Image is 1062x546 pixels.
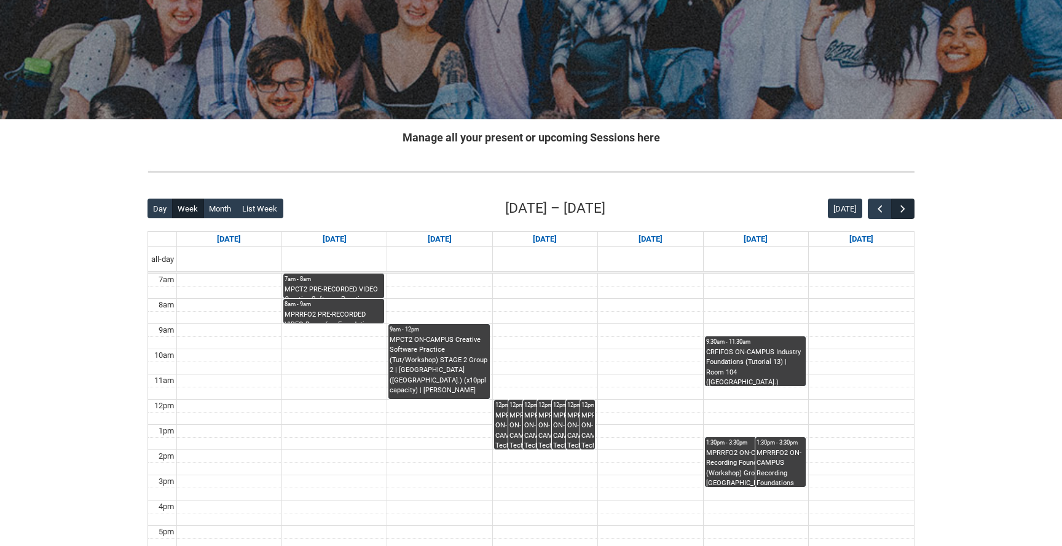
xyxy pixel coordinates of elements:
div: 9am - 12pm [390,325,488,334]
div: 1pm [156,425,176,437]
a: Go to June 5, 2025 [636,232,665,247]
button: Next Week [891,199,914,219]
div: MPRTPE2 ON-CAMPUS Technology in Performance 1 [DATE] 12:00- | Ensemble Room 4 ([GEOGRAPHIC_DATA].... [509,411,536,449]
div: 7am [156,274,176,286]
button: Day [147,199,173,218]
h2: Manage all your present or upcoming Sessions here [147,129,914,146]
div: MPRTPE2 ON-CAMPUS Technology in Performance 1 [DATE] 12:00- | Ensemble Room 7 ([GEOGRAPHIC_DATA].... [553,411,580,449]
div: MPRRFO2 ON-CAMPUS Recording Foundations (Workshop) Group 5 | Room [GEOGRAPHIC_DATA] ([GEOGRAPHIC_... [706,448,804,487]
a: Go to June 7, 2025 [847,232,876,247]
div: 2pm [156,450,176,462]
div: 12pm - 2pm [553,401,580,410]
div: 12pm [152,400,176,412]
div: MPCT2 ON-CAMPUS Creative Software Practice (Tut/Workshop) STAGE 2 Group 2 | [GEOGRAPHIC_DATA] ([G... [390,335,488,396]
div: MPRTPE2 ON-CAMPUS Technology in Performance 1 [DATE] 12:00- | Ensemble Room 6 ([GEOGRAPHIC_DATA].... [538,411,565,449]
button: [DATE] [828,199,862,218]
button: List Week [237,199,283,218]
a: Go to June 6, 2025 [741,232,770,247]
button: Week [172,199,204,218]
div: MPRTPE2 ON-CAMPUS Technology in Performance 1 [DATE] 12:00- | Ensemble Room 5 ([GEOGRAPHIC_DATA].... [524,411,551,449]
div: 12pm - 2pm [509,401,536,410]
div: MPRTPE2 ON-CAMPUS Technology in Performance 1 [DATE] 12:00- | Ensemble Room 3 ([GEOGRAPHIC_DATA].... [495,411,522,449]
div: 7am - 8am [285,275,383,283]
h2: [DATE] – [DATE] [505,198,605,219]
div: 11am [152,374,176,387]
button: Month [203,199,237,218]
div: MPRRFO2 ON-CAMPUS Recording Foundations (Workshop) Group 5 | [GEOGRAPHIC_DATA] ([GEOGRAPHIC_DATA]... [757,448,804,487]
div: 3pm [156,475,176,488]
div: 12pm - 2pm [524,401,551,410]
a: Go to June 2, 2025 [320,232,349,247]
div: 9am [156,324,176,336]
div: MPRRFO2 PRE-RECORDED VIDEO Recording Foundations (Lecture/Tut) | Online | [PERSON_NAME] [285,310,383,323]
div: MPRTPE2 ON-CAMPUS Technology in Performance 1 [DATE] 12:00- | Studio A ([GEOGRAPHIC_DATA].) (capa... [567,411,594,449]
div: 12pm - 2pm [538,401,565,410]
button: Previous Week [868,199,891,219]
div: 8am [156,299,176,311]
div: 1:30pm - 3:30pm [706,438,804,447]
div: 9:30am - 11:30am [706,338,804,346]
div: 1:30pm - 3:30pm [757,438,804,447]
div: 12pm - 2pm [581,401,593,410]
div: MPRTPE2 ON-CAMPUS Technology in Performance 1 [DATE] 12:00- | [GEOGRAPHIC_DATA] ([GEOGRAPHIC_DATA... [581,411,593,449]
div: 12pm - 2pm [567,401,594,410]
div: CRFIFOS ON-CAMPUS Industry Foundations (Tutorial 13) | Room 104 ([GEOGRAPHIC_DATA].) (capacity x2... [706,347,804,386]
a: Go to June 1, 2025 [214,232,243,247]
div: 4pm [156,501,176,513]
div: 8am - 9am [285,300,383,309]
div: MPCT2 PRE-RECORDED VIDEO Creative Software Practice (Lecture) STAGE 2 | Online | [PERSON_NAME] [285,285,383,298]
a: Go to June 3, 2025 [425,232,454,247]
div: 12pm - 2pm [495,401,522,410]
div: 5pm [156,526,176,538]
img: REDU_GREY_LINE [147,165,914,178]
a: Go to June 4, 2025 [530,232,559,247]
div: 10am [152,349,176,362]
span: all-day [149,253,176,266]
